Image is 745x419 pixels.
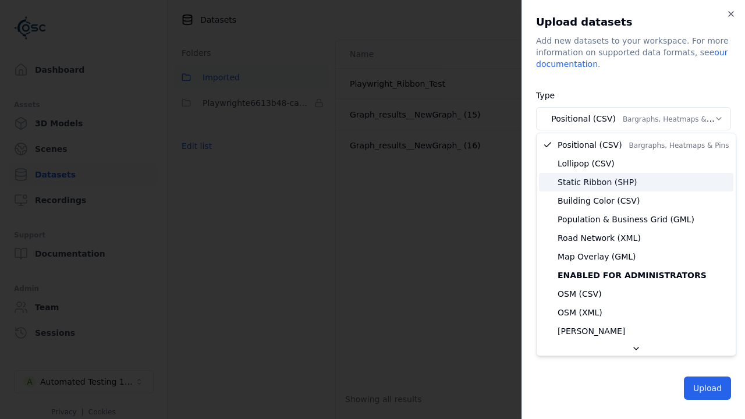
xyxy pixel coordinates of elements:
span: Positional (CSV) [558,139,729,151]
span: Map Overlay (GML) [558,251,636,262]
span: Lollipop (CSV) [558,158,615,169]
span: Building Color (CSV) [558,195,640,207]
span: Bargraphs, Heatmaps & Pins [629,141,729,150]
span: Static Ribbon (SHP) [558,176,637,188]
span: OSM (CSV) [558,288,602,300]
span: OSM (XML) [558,307,602,318]
div: Enabled for administrators [539,266,733,285]
span: Population & Business Grid (GML) [558,214,694,225]
span: [PERSON_NAME] [558,325,625,337]
span: Road Network (XML) [558,232,641,244]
